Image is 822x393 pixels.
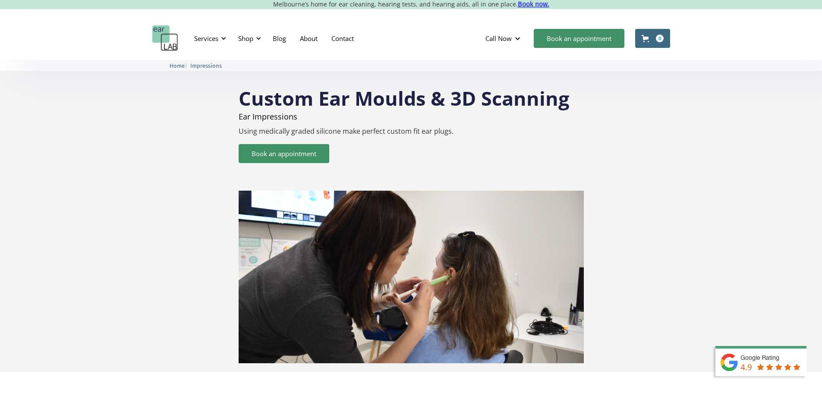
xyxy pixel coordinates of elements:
img: 3D scanning & ear impressions service at earLAB [239,191,584,363]
div: Services [194,34,218,43]
div: 0 [656,35,664,42]
a: Impressions [190,61,222,69]
span: Home [170,63,185,69]
a: home [152,25,178,51]
a: Book an appointment [534,29,624,48]
p: Ear Impressions [239,112,584,121]
a: Open cart [635,29,670,48]
a: About [293,26,324,51]
a: Home [170,61,185,69]
h1: Custom Ear Moulds & 3D Scanning [239,79,584,108]
span: Impressions [190,63,222,69]
li: 〉 [170,61,190,70]
div: Call Now [485,34,512,43]
a: Book an appointment [239,144,329,163]
p: Using medically graded silicone make perfect custom fit ear plugs. [239,127,584,135]
a: Contact [324,26,361,51]
a: Blog [266,26,293,51]
div: Shop [233,25,264,51]
div: Shop [238,34,253,43]
div: Call Now [479,25,529,51]
div: Services [189,25,229,51]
